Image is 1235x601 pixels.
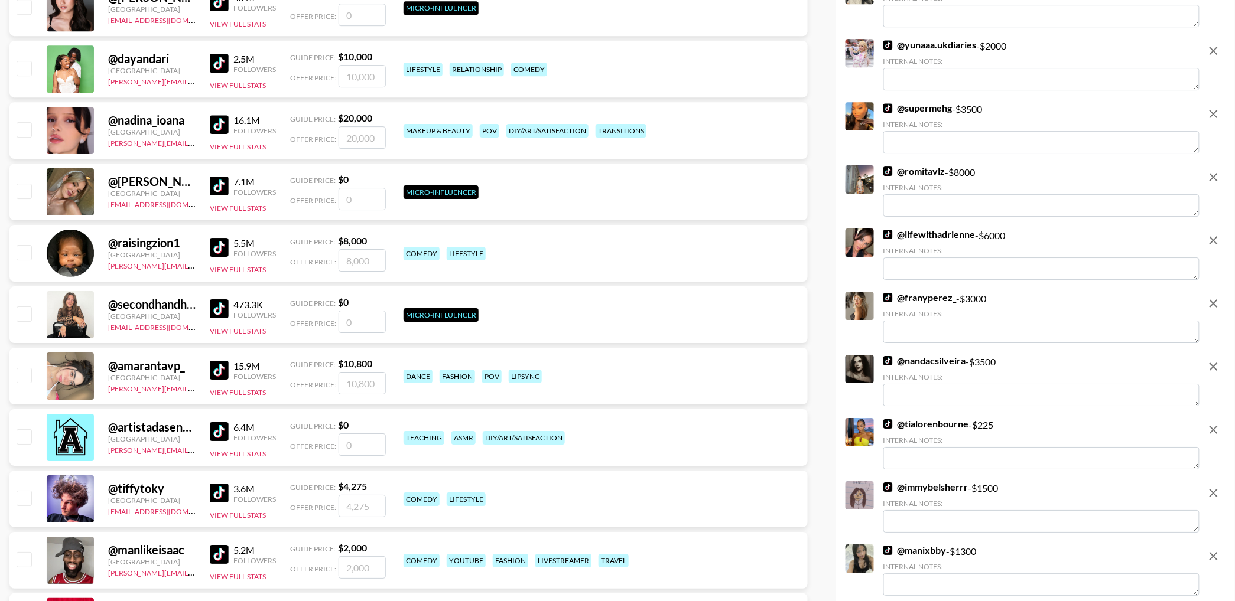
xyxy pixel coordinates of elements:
[1202,544,1226,568] button: remove
[404,185,479,199] div: Micro-Influencer
[883,40,893,50] img: TikTok
[108,250,196,259] div: [GEOGRAPHIC_DATA]
[883,482,893,492] img: TikTok
[404,492,440,506] div: comedy
[883,544,947,556] a: @manixbby
[108,189,196,198] div: [GEOGRAPHIC_DATA]
[339,4,386,26] input: 0
[290,442,336,450] span: Offer Price:
[1202,418,1226,442] button: remove
[108,198,227,209] a: [EMAIL_ADDRESS][DOMAIN_NAME]
[883,355,1200,406] div: - $ 3500
[210,115,229,134] img: TikTok
[290,299,336,308] span: Guide Price:
[1202,355,1226,378] button: remove
[883,546,893,555] img: TikTok
[883,230,893,239] img: TikTok
[483,431,565,445] div: diy/art/satisfaction
[883,39,1200,90] div: - $ 2000
[233,115,276,126] div: 16.1M
[447,247,486,260] div: lifestyle
[404,1,479,15] div: Micro-Influencer
[482,370,502,383] div: pov
[210,388,266,397] button: View Full Stats
[339,556,386,579] input: 2,000
[210,422,229,441] img: TikTok
[883,102,953,114] a: @supermehg
[883,436,1200,445] div: Internal Notes:
[108,557,196,566] div: [GEOGRAPHIC_DATA]
[108,543,196,557] div: @ manlikeisaac
[108,136,283,148] a: [PERSON_NAME][EMAIL_ADDRESS][DOMAIN_NAME]
[108,382,283,393] a: [PERSON_NAME][EMAIL_ADDRESS][DOMAIN_NAME]
[883,481,1200,533] div: - $ 1500
[210,238,229,257] img: TikTok
[108,51,196,66] div: @ dayandari
[210,511,266,520] button: View Full Stats
[338,51,372,62] strong: $ 10,000
[509,370,542,383] div: lipsync
[290,196,336,205] span: Offer Price:
[338,296,349,308] strong: $ 0
[233,544,276,556] div: 5.2M
[883,183,1200,192] div: Internal Notes:
[883,103,893,113] img: TikTok
[108,373,196,382] div: [GEOGRAPHIC_DATA]
[290,422,336,430] span: Guide Price:
[108,312,196,321] div: [GEOGRAPHIC_DATA]
[108,358,196,373] div: @ amarantavp_
[404,247,440,260] div: comedy
[404,308,479,322] div: Micro-Influencer
[511,63,547,76] div: comedy
[233,65,276,74] div: Followers
[108,5,196,14] div: [GEOGRAPHIC_DATA]
[447,492,486,506] div: lifestyle
[338,419,349,430] strong: $ 0
[338,481,367,492] strong: $ 4,275
[1202,39,1226,63] button: remove
[339,126,386,149] input: 20,000
[108,236,196,250] div: @ raisingzion1
[883,102,1200,153] div: - $ 3500
[108,566,283,577] a: [PERSON_NAME][EMAIL_ADDRESS][DOMAIN_NAME]
[290,115,336,123] span: Guide Price:
[290,503,336,512] span: Offer Price:
[480,124,499,138] div: pov
[339,433,386,456] input: 0
[883,481,968,493] a: @immybelsherrr
[339,188,386,210] input: 0
[339,495,386,517] input: 4,275
[108,75,283,86] a: [PERSON_NAME][EMAIL_ADDRESS][DOMAIN_NAME]
[210,449,266,458] button: View Full Stats
[338,174,349,185] strong: $ 0
[290,544,336,553] span: Guide Price:
[108,481,196,496] div: @ tiffytoky
[883,419,893,429] img: TikTok
[883,309,1200,318] div: Internal Notes:
[883,499,1200,508] div: Internal Notes:
[108,505,227,516] a: [EMAIL_ADDRESS][DOMAIN_NAME]
[210,572,266,581] button: View Full Stats
[233,299,276,311] div: 473.3K
[883,246,1200,255] div: Internal Notes:
[210,265,266,274] button: View Full Stats
[338,235,367,246] strong: $ 8,000
[339,65,386,87] input: 10,000
[883,562,1200,571] div: Internal Notes:
[108,14,227,25] a: [EMAIL_ADDRESS][DOMAIN_NAME]
[339,249,386,272] input: 8,000
[108,321,227,332] a: [EMAIL_ADDRESS][DOMAIN_NAME]
[883,165,1200,217] div: - $ 8000
[883,228,976,240] a: @lifewithadrienne
[210,545,229,564] img: TikTok
[108,66,196,75] div: [GEOGRAPHIC_DATA]
[447,554,486,567] div: youtube
[233,483,276,495] div: 3.6M
[233,4,276,12] div: Followers
[210,81,266,90] button: View Full Stats
[108,496,196,505] div: [GEOGRAPHIC_DATA]
[451,431,476,445] div: asmr
[290,257,336,266] span: Offer Price:
[883,293,893,302] img: TikTok
[1202,165,1226,189] button: remove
